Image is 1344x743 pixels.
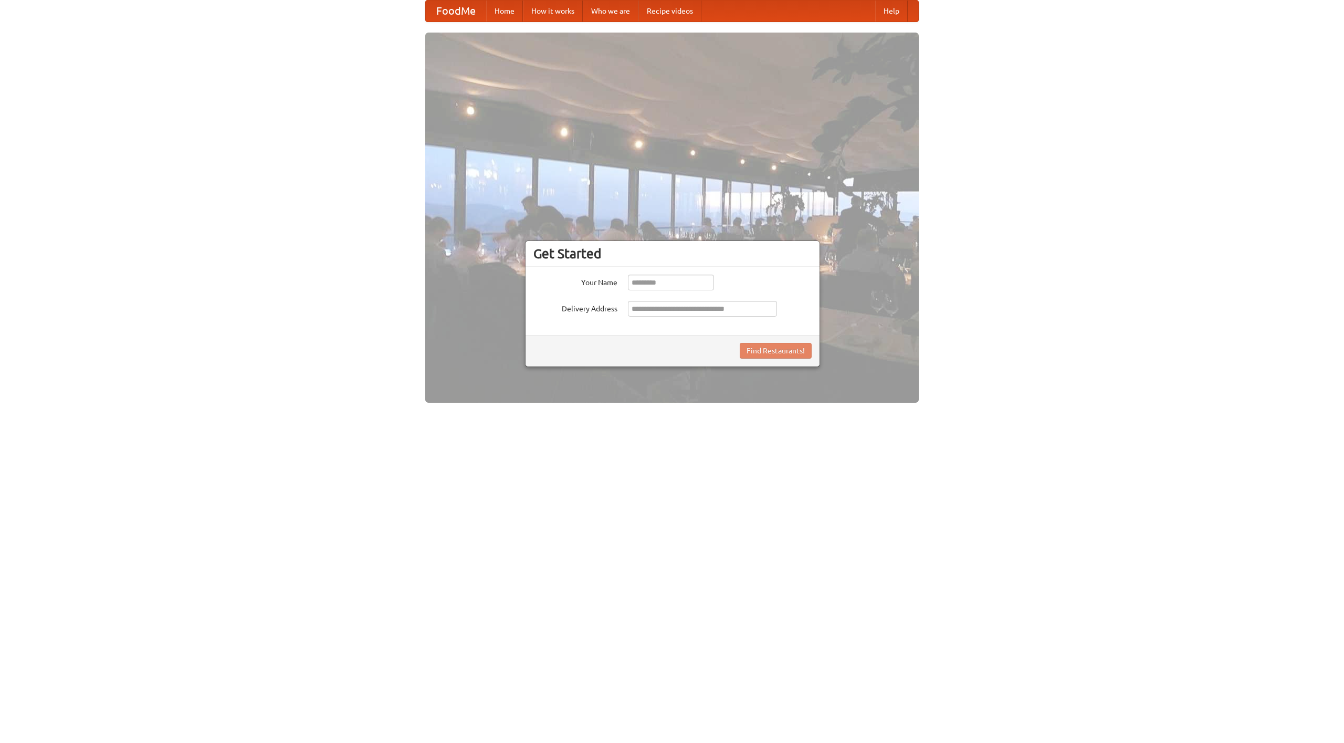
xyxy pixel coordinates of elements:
h3: Get Started [533,246,812,261]
a: Home [486,1,523,22]
label: Delivery Address [533,301,617,314]
a: Help [875,1,908,22]
a: Recipe videos [638,1,701,22]
label: Your Name [533,275,617,288]
button: Find Restaurants! [740,343,812,359]
a: Who we are [583,1,638,22]
a: How it works [523,1,583,22]
a: FoodMe [426,1,486,22]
